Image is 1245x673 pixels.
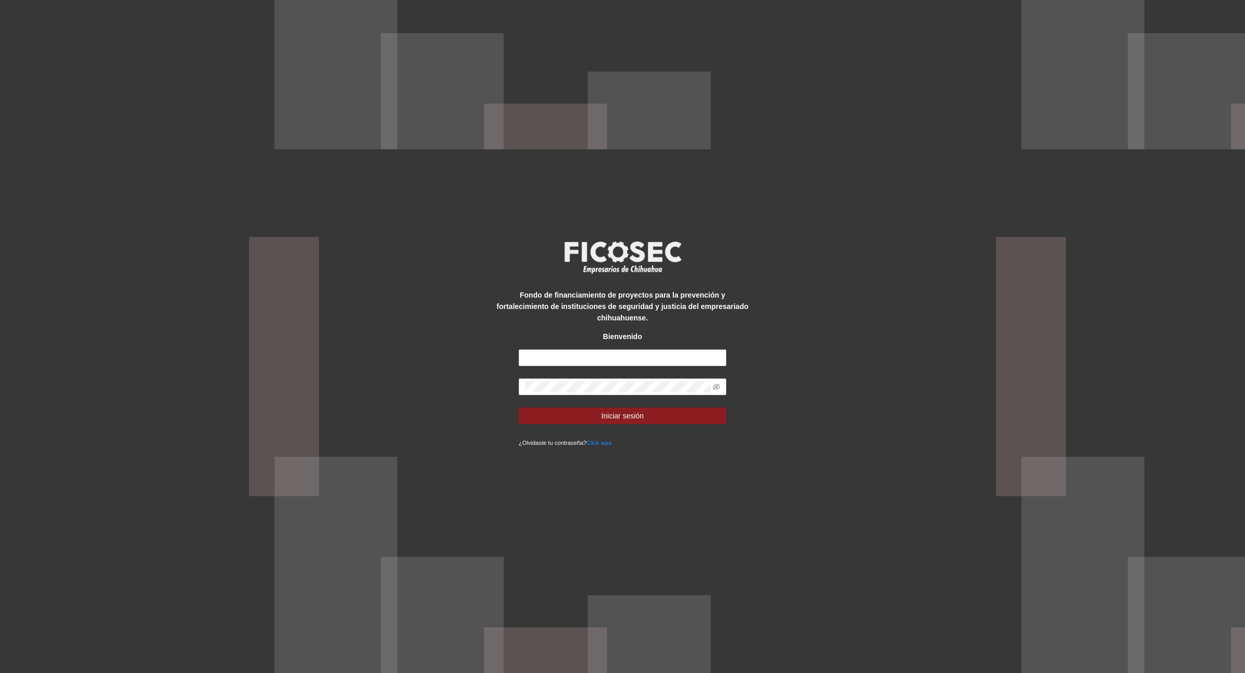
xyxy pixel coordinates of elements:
span: Iniciar sesión [601,410,644,422]
img: logo [558,238,687,276]
button: Iniciar sesión [519,408,726,424]
a: Click aqui [587,440,612,446]
strong: Fondo de financiamiento de proyectos para la prevención y fortalecimiento de instituciones de seg... [496,291,748,322]
span: eye-invisible [713,383,720,390]
small: ¿Olvidaste tu contraseña? [519,440,612,446]
strong: Bienvenido [603,332,642,341]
